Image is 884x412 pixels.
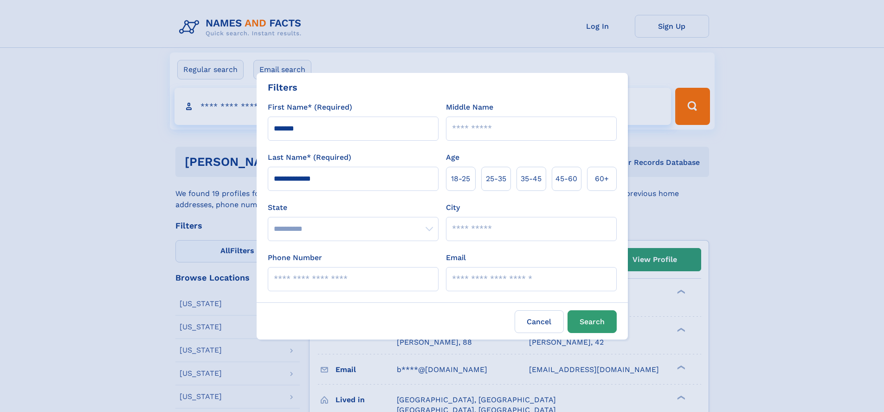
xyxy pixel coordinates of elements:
div: Filters [268,80,297,94]
label: Email [446,252,466,263]
span: 35‑45 [521,173,542,184]
button: Search [568,310,617,333]
label: Last Name* (Required) [268,152,351,163]
label: First Name* (Required) [268,102,352,113]
label: Phone Number [268,252,322,263]
label: Cancel [515,310,564,333]
label: Middle Name [446,102,493,113]
label: State [268,202,439,213]
span: 18‑25 [451,173,470,184]
span: 45‑60 [555,173,577,184]
span: 25‑35 [486,173,506,184]
span: 60+ [595,173,609,184]
label: City [446,202,460,213]
label: Age [446,152,459,163]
